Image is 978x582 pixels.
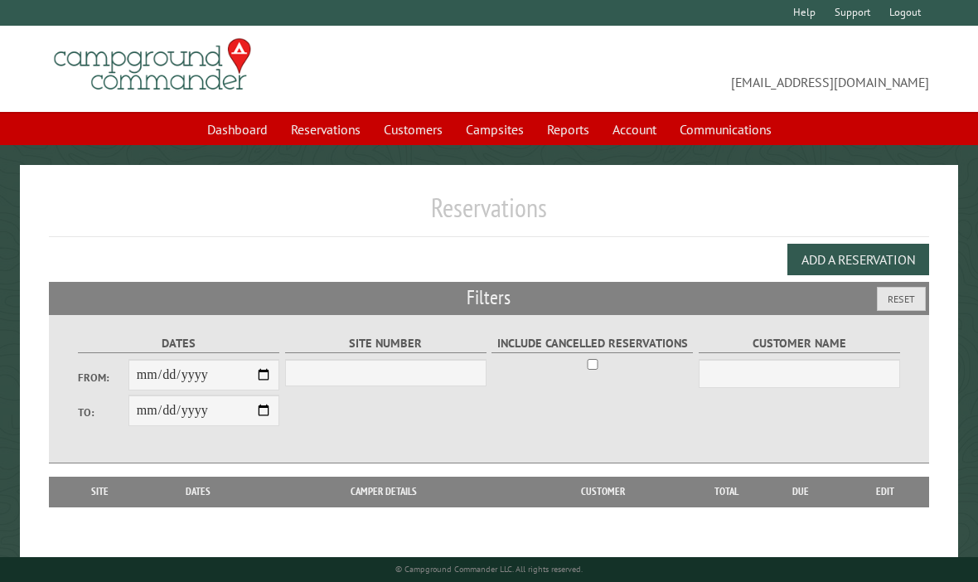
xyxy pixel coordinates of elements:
th: Due [759,477,841,507]
th: Edit [841,477,929,507]
th: Total [693,477,759,507]
h1: Reservations [49,192,929,237]
button: Reset [877,287,926,311]
label: Include Cancelled Reservations [491,334,693,353]
th: Site [57,477,142,507]
a: Campsites [456,114,534,145]
img: Campground Commander [49,32,256,97]
label: To: [78,405,128,420]
span: [EMAIL_ADDRESS][DOMAIN_NAME] [489,46,929,92]
a: Dashboard [197,114,278,145]
small: © Campground Commander LLC. All rights reserved. [395,564,583,575]
th: Dates [142,477,254,507]
th: Camper Details [254,477,513,507]
h2: Filters [49,282,929,313]
a: Communications [670,114,782,145]
button: Add a Reservation [787,244,929,275]
th: Customer [513,477,693,507]
a: Account [603,114,666,145]
label: From: [78,370,128,386]
label: Customer Name [699,334,900,353]
a: Customers [374,114,453,145]
a: Reservations [281,114,370,145]
label: Site Number [285,334,487,353]
label: Dates [78,334,279,353]
a: Reports [537,114,599,145]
